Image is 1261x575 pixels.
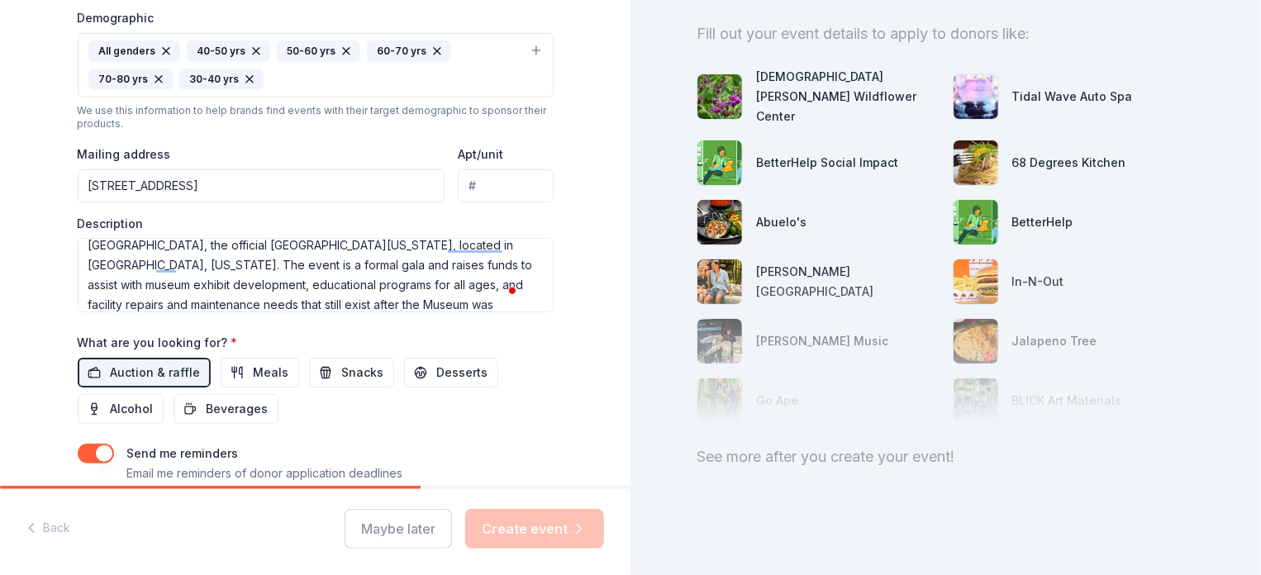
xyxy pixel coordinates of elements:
span: Meals [254,363,289,383]
div: 50-60 yrs [277,40,360,62]
span: Auction & raffle [111,363,201,383]
button: Meals [221,358,299,387]
button: Auction & raffle [78,358,211,387]
span: Beverages [207,399,269,419]
button: Desserts [404,358,498,387]
label: Apt/unit [458,146,503,163]
label: Send me reminders [127,446,239,460]
img: photo for BetterHelp [954,200,998,245]
img: photo for Abuelo's [697,200,742,245]
button: Alcohol [78,394,164,424]
img: photo for 68 Degrees Kitchen [954,140,998,185]
label: What are you looking for? [78,335,238,351]
div: 68 Degrees Kitchen [1012,153,1126,173]
div: Abuelo's [756,212,807,232]
img: photo for Lady Bird Johnson Wildflower Center [697,74,742,119]
input: Enter a US address [78,169,445,202]
div: Tidal Wave Auto Spa [1012,87,1133,107]
label: Demographic [78,10,155,26]
div: 70-80 yrs [88,69,173,90]
p: Email me reminders of donor application deadlines [127,463,403,483]
div: BetterHelp [1012,212,1073,232]
button: Beverages [174,394,278,424]
span: Alcohol [111,399,154,419]
div: Fill out your event details to apply to donors like: [697,21,1195,47]
div: 40-50 yrs [187,40,270,62]
img: photo for BetterHelp Social Impact [697,140,742,185]
label: Description [78,216,144,232]
input: # [458,169,553,202]
div: All genders [88,40,180,62]
button: Snacks [309,358,394,387]
div: 30-40 yrs [179,69,264,90]
span: Snacks [342,363,384,383]
span: Desserts [437,363,488,383]
div: [DEMOGRAPHIC_DATA][PERSON_NAME] Wildflower Center [756,67,940,126]
img: photo for Tidal Wave Auto Spa [954,74,998,119]
button: All genders40-50 yrs50-60 yrs60-70 yrs70-80 yrs30-40 yrs [78,33,554,97]
textarea: To enrich screen reader interactions, please activate Accessibility in Grammarly extension settings [78,238,554,312]
div: See more after you create your event! [697,444,1195,470]
div: BetterHelp Social Impact [756,153,898,173]
label: Mailing address [78,146,171,163]
div: 60-70 yrs [367,40,451,62]
div: We use this information to help brands find events with their target demographic to sponsor their... [78,104,554,131]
